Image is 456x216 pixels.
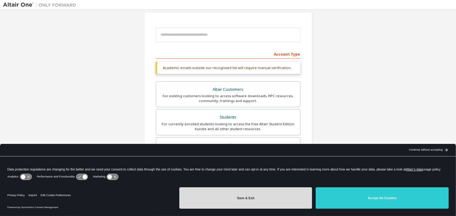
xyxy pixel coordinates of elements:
div: For existing customers looking to access software downloads, HPC resources, community, trainings ... [160,93,296,103]
div: Account Type [156,49,300,59]
img: Altair One [3,2,79,8]
div: For currently enrolled students looking to access the free Altair Student Edition bundle and all ... [160,122,296,131]
div: Faculty [160,141,296,150]
div: Academic emails outside our recognised list will require manual verification. [156,62,300,74]
div: Altair Customers [160,85,296,94]
div: Students [160,113,296,122]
